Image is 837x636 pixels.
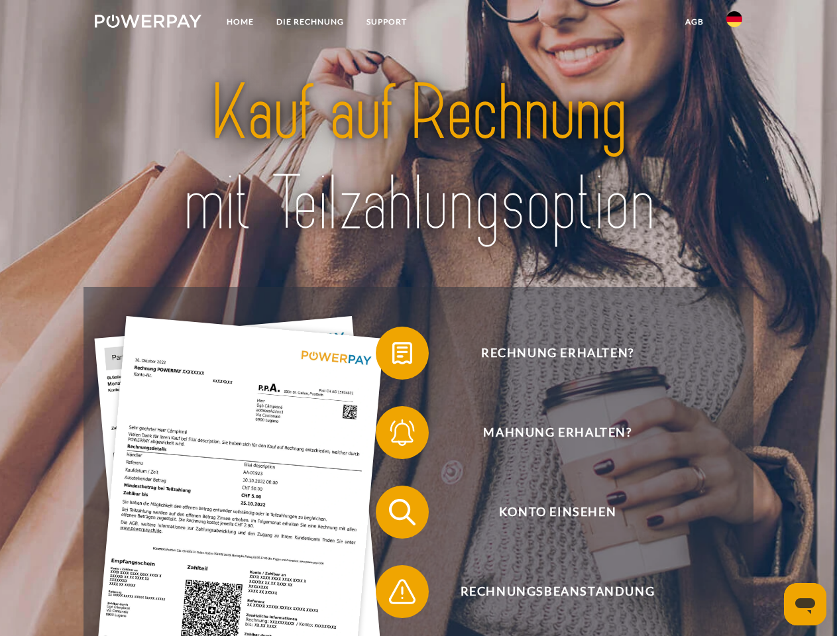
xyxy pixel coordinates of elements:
img: de [726,11,742,27]
span: Rechnung erhalten? [395,327,720,380]
img: qb_bill.svg [386,337,419,370]
span: Mahnung erhalten? [395,406,720,459]
a: DIE RECHNUNG [265,10,355,34]
a: SUPPORT [355,10,418,34]
button: Rechnungsbeanstandung [376,565,720,618]
img: logo-powerpay-white.svg [95,15,201,28]
img: qb_search.svg [386,496,419,529]
button: Rechnung erhalten? [376,327,720,380]
img: qb_warning.svg [386,575,419,608]
a: agb [674,10,715,34]
button: Konto einsehen [376,486,720,539]
iframe: Schaltfläche zum Öffnen des Messaging-Fensters [784,583,826,625]
span: Rechnungsbeanstandung [395,565,720,618]
button: Mahnung erhalten? [376,406,720,459]
a: Home [215,10,265,34]
img: title-powerpay_de.svg [127,64,710,254]
img: qb_bell.svg [386,416,419,449]
span: Konto einsehen [395,486,720,539]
